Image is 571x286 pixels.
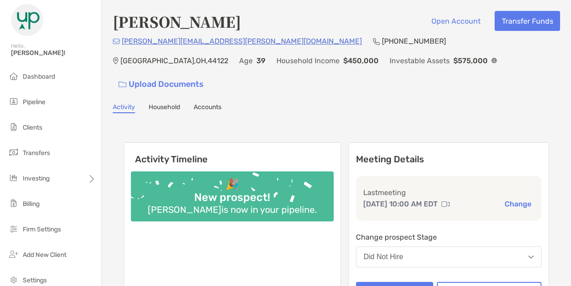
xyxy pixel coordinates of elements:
[149,103,180,113] a: Household
[453,55,488,66] p: $575,000
[343,55,379,66] p: $450,000
[373,38,380,45] img: Phone Icon
[441,201,450,208] img: communication type
[122,35,362,47] p: [PERSON_NAME][EMAIL_ADDRESS][PERSON_NAME][DOMAIN_NAME]
[8,274,19,285] img: settings icon
[11,4,44,36] img: Zoe Logo
[363,198,438,210] p: [DATE] 10:00 AM EDT
[528,256,534,259] img: Open dropdown arrow
[364,253,403,261] div: Did Not Hire
[113,57,119,65] img: Location Icon
[356,154,541,165] p: Meeting Details
[256,55,265,66] p: 39
[8,96,19,107] img: pipeline icon
[190,191,274,204] div: New prospect!
[390,55,450,66] p: Investable Assets
[495,11,560,31] button: Transfer Funds
[23,73,55,80] span: Dashboard
[113,103,135,113] a: Activity
[424,11,487,31] button: Open Account
[8,198,19,209] img: billing icon
[23,98,45,106] span: Pipeline
[8,172,19,183] img: investing icon
[356,231,541,243] p: Change prospect Stage
[113,11,241,32] h4: [PERSON_NAME]
[23,251,66,259] span: Add New Client
[124,143,341,165] h6: Activity Timeline
[502,199,534,209] button: Change
[8,249,19,260] img: add_new_client icon
[8,223,19,234] img: firm-settings icon
[23,226,61,233] span: Firm Settings
[356,246,541,267] button: Did Not Hire
[222,178,243,191] div: 🎉
[491,58,497,63] img: Info Icon
[382,35,446,47] p: [PHONE_NUMBER]
[8,70,19,81] img: dashboard icon
[11,49,96,57] span: [PERSON_NAME]!
[8,121,19,132] img: clients icon
[276,55,340,66] p: Household Income
[113,75,210,94] a: Upload Documents
[23,149,50,157] span: Transfers
[363,187,534,198] p: Last meeting
[119,81,126,88] img: button icon
[23,175,50,182] span: Investing
[113,39,120,44] img: Email Icon
[239,55,253,66] p: Age
[194,103,221,113] a: Accounts
[8,147,19,158] img: transfers icon
[23,276,47,284] span: Settings
[23,200,40,208] span: Billing
[120,55,228,66] p: [GEOGRAPHIC_DATA] , OH , 44122
[23,124,42,131] span: Clients
[144,204,321,215] div: [PERSON_NAME] is now in your pipeline.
